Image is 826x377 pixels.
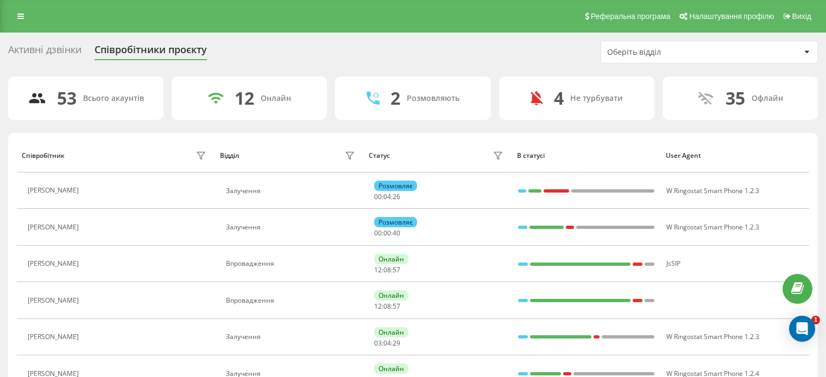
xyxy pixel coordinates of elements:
[226,187,358,195] div: Залучення
[28,187,81,194] div: [PERSON_NAME]
[407,94,459,103] div: Розмовляють
[235,88,254,108] div: 12
[374,266,400,274] div: : :
[383,302,391,311] span: 08
[374,327,408,337] div: Онлайн
[226,260,358,267] div: Впровадження
[390,88,400,108] div: 2
[666,332,759,341] span: W Ringostat Smart Phone 1.2.3
[517,152,655,159] div: В статусі
[226,223,358,231] div: Залучення
[374,265,382,274] span: 12
[393,265,400,274] span: 57
[811,316,820,324] span: 1
[220,152,239,159] div: Відділ
[374,363,408,374] div: Онлайн
[83,94,144,103] div: Всього акаунтів
[393,192,400,201] span: 26
[374,181,417,191] div: Розмовляє
[666,222,759,232] span: W Ringostat Smart Phone 1.2.3
[28,297,81,304] div: [PERSON_NAME]
[666,186,759,195] span: W Ringostat Smart Phone 1.2.3
[607,48,737,57] div: Оберіть відділ
[374,290,408,301] div: Онлайн
[591,12,671,21] span: Реферальна програма
[261,94,291,103] div: Онлайн
[22,152,65,159] div: Співробітник
[94,44,207,61] div: Співробітники проєкту
[374,338,382,348] span: 03
[374,303,400,310] div: : :
[374,192,382,201] span: 00
[666,152,804,159] div: User Agent
[374,193,400,201] div: : :
[374,340,400,347] div: : :
[689,12,774,21] span: Налаштування профілю
[393,338,400,348] span: 29
[752,94,783,103] div: Офлайн
[226,333,358,341] div: Залучення
[666,259,680,268] span: JsSIP
[383,338,391,348] span: 04
[726,88,745,108] div: 35
[28,333,81,341] div: [PERSON_NAME]
[374,217,417,227] div: Розмовляє
[226,297,358,304] div: Впровадження
[789,316,815,342] div: Open Intercom Messenger
[383,192,391,201] span: 04
[374,302,382,311] span: 12
[374,229,400,237] div: : :
[383,228,391,238] span: 00
[369,152,390,159] div: Статус
[28,223,81,231] div: [PERSON_NAME]
[570,94,623,103] div: Не турбувати
[374,254,408,264] div: Онлайн
[393,228,400,238] span: 40
[393,302,400,311] span: 57
[28,260,81,267] div: [PERSON_NAME]
[374,228,382,238] span: 00
[792,12,811,21] span: Вихід
[8,44,81,61] div: Активні дзвінки
[383,265,391,274] span: 08
[57,88,77,108] div: 53
[554,88,564,108] div: 4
